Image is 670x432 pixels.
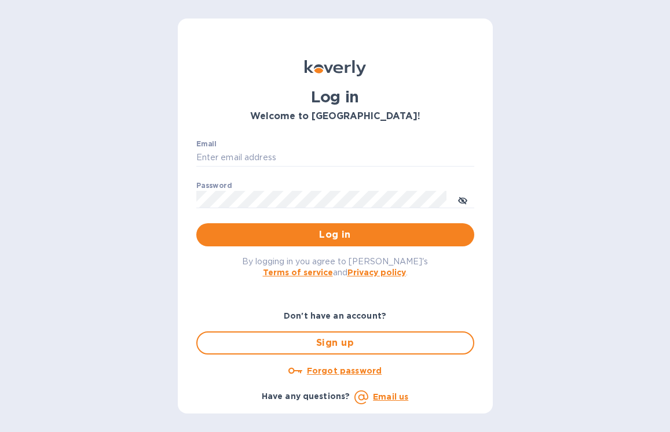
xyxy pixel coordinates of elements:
span: Log in [206,228,465,242]
u: Forgot password [307,366,382,375]
h1: Log in [196,88,474,106]
span: Sign up [207,336,464,350]
button: Log in [196,223,474,246]
label: Password [196,183,232,190]
h3: Welcome to [GEOGRAPHIC_DATA]! [196,111,474,122]
label: Email [196,141,217,148]
input: Enter email address [196,149,474,167]
b: Don't have an account? [284,311,386,320]
button: toggle password visibility [451,188,474,211]
a: Email us [373,392,408,401]
img: Koverly [305,60,366,76]
b: Have any questions? [262,392,350,401]
a: Terms of service [263,268,333,277]
a: Privacy policy [347,268,406,277]
button: Sign up [196,331,474,355]
span: By logging in you agree to [PERSON_NAME]'s and . [242,257,428,277]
